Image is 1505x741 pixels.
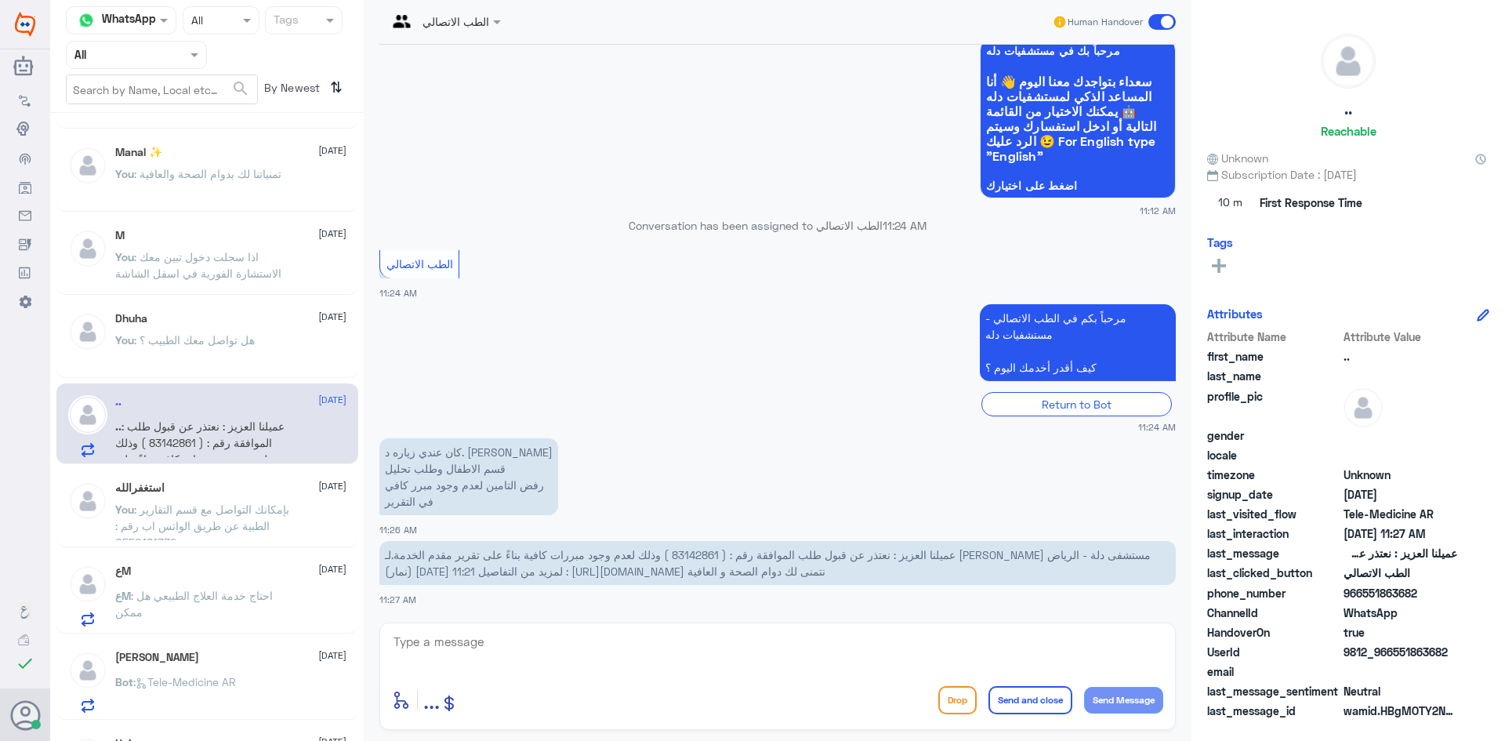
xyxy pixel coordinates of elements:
span: : هل تواصل معك الطبيب ؟ [134,333,255,347]
span: You [115,503,134,516]
span: سعداء بتواجدك معنا اليوم 👋 أنا المساعد الذكي لمستشفيات دله 🤖 يمكنك الاختيار من القائمة التالية أو... [986,74,1170,163]
span: [DATE] [318,393,346,407]
p: 17/8/2025, 11:27 AM [379,541,1176,585]
h5: عM [115,565,131,578]
img: defaultAdmin.png [68,146,107,185]
span: .. [1344,348,1457,365]
span: last_message_id [1207,703,1340,719]
span: last_message_sentiment [1207,683,1340,699]
p: Conversation has been assigned to الطب الاتصالي [379,217,1176,234]
span: 11:24 AM [1138,420,1176,434]
span: عميلنا العزيز : نعتذر عن قبول طلب الموافقة رقم : ( 83142861 ) وذلك لعدم وجود مبررات كافية بناءً ع... [385,548,1151,578]
span: timezone [1207,467,1340,483]
span: last_clicked_button [1207,565,1340,581]
span: last_interaction [1207,525,1340,542]
span: 11:27 AM [379,594,416,605]
i: check [16,654,34,673]
span: : اذا سجلت دخول تبين معك الاستشارة الفورية في اسفل الشاشة [115,250,281,280]
div: Tags [271,11,299,31]
div: Return to Bot [981,392,1172,416]
span: true [1344,624,1457,641]
h5: Manal ✨ [115,146,162,159]
span: : تمنياتنا لك بدوام الصحة والعافية [134,167,281,180]
span: HandoverOn [1207,624,1340,641]
span: wamid.HBgMOTY2NTUxODYzNjgyFQIAEhgUM0E3RDg5NUFDNTVDQ0FFNEU0QjIA [1344,703,1457,719]
span: last_message [1207,545,1340,561]
span: email [1207,663,1340,680]
span: [DATE] [318,479,346,493]
h5: M [115,229,125,242]
span: search [231,79,250,98]
span: 11:12 AM [1140,204,1176,217]
span: null [1344,447,1457,463]
img: defaultAdmin.png [1322,35,1375,88]
h6: Reachable [1321,124,1376,138]
span: .. [115,420,121,433]
span: Bot [115,675,133,688]
span: locale [1207,447,1340,463]
span: Unknown [1344,467,1457,483]
h5: Rana [115,651,199,664]
span: [DATE] [318,310,346,324]
img: defaultAdmin.png [68,229,107,268]
span: phone_number [1207,585,1340,601]
span: You [115,250,134,263]
span: 2025-08-17T08:27:19.985Z [1344,525,1457,542]
span: Tele-Medicine AR [1344,506,1457,522]
span: عM [115,589,131,602]
span: Attribute Value [1344,329,1457,345]
input: Search by Name, Local etc… [67,75,257,104]
span: عميلنا العزيز : نعتذر عن قبول طلب الموافقة رقم : ( 83142861 ) وذلك لعدم وجود مبررات كافية بناءً ع... [1344,545,1457,561]
h5: .. [115,395,121,409]
span: : بإمكانك التواصل مع قسم التقارير الطبية عن طريق الواتس اب رقم : 0550181732 [115,503,289,549]
span: 2 [1344,605,1457,621]
button: ... [423,682,440,717]
span: You [115,167,134,180]
span: : احتاج خدمة العلاج الطبيعي هل ممكن [115,589,273,619]
span: First Response Time [1260,194,1362,211]
p: 17/8/2025, 11:24 AM [980,304,1176,381]
span: الطب الاتصالي [1344,565,1457,581]
span: gender [1207,427,1340,444]
span: ChannelId [1207,605,1340,621]
span: ... [423,685,440,714]
p: 17/8/2025, 11:26 AM [379,438,558,515]
span: 10 m [1207,189,1254,217]
i: ⇅ [330,74,343,100]
span: 966551863682 [1344,585,1457,601]
span: [DATE] [318,143,346,158]
span: [DATE] [318,562,346,576]
span: first_name [1207,348,1340,365]
img: defaultAdmin.png [68,565,107,604]
img: defaultAdmin.png [68,312,107,351]
h5: Dhuha [115,312,147,325]
span: اضغط على اختيارك [986,180,1170,192]
span: UserId [1207,644,1340,660]
img: defaultAdmin.png [68,481,107,521]
img: defaultAdmin.png [1344,388,1383,427]
span: 11:26 AM [379,525,417,535]
span: Human Handover [1068,15,1143,29]
span: الطب الاتصالي [386,257,453,271]
span: : Tele-Medicine AR [133,675,236,688]
span: last_visited_flow [1207,506,1340,522]
span: : عميلنا العزيز : نعتذر عن قبول طلب الموافقة رقم : ( 83142861 ) وذلك لعدم وجود مبررات كافية بناءً... [115,420,286,548]
button: Drop [938,686,977,714]
span: 11:24 AM [883,219,927,232]
h6: Tags [1207,235,1233,249]
span: [DATE] [318,648,346,663]
img: whatsapp.png [74,9,98,32]
button: Send Message [1084,687,1163,714]
span: Attribute Name [1207,329,1340,345]
h5: استغفرالله [115,481,165,495]
span: 11:24 AM [379,288,417,298]
span: 0 [1344,683,1457,699]
span: By Newest [258,74,324,106]
span: [DATE] [318,227,346,241]
span: null [1344,663,1457,680]
button: search [231,76,250,102]
span: You [115,333,134,347]
img: Widebot Logo [15,12,35,37]
h5: .. [1344,100,1352,118]
span: Unknown [1207,150,1268,166]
